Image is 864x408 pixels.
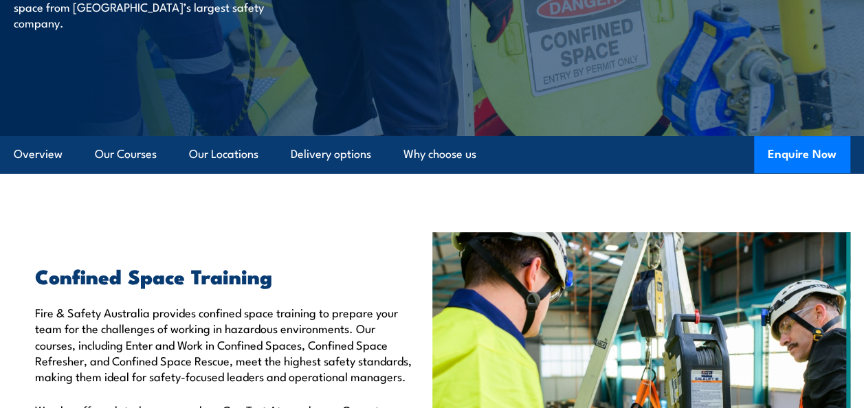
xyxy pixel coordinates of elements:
a: Overview [14,136,63,172]
a: Why choose us [403,136,476,172]
a: Our Courses [95,136,157,172]
a: Our Locations [189,136,258,172]
p: Fire & Safety Australia provides confined space training to prepare your team for the challenges ... [35,304,412,385]
button: Enquire Now [754,136,850,173]
h2: Confined Space Training [35,267,412,284]
a: Delivery options [291,136,371,172]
